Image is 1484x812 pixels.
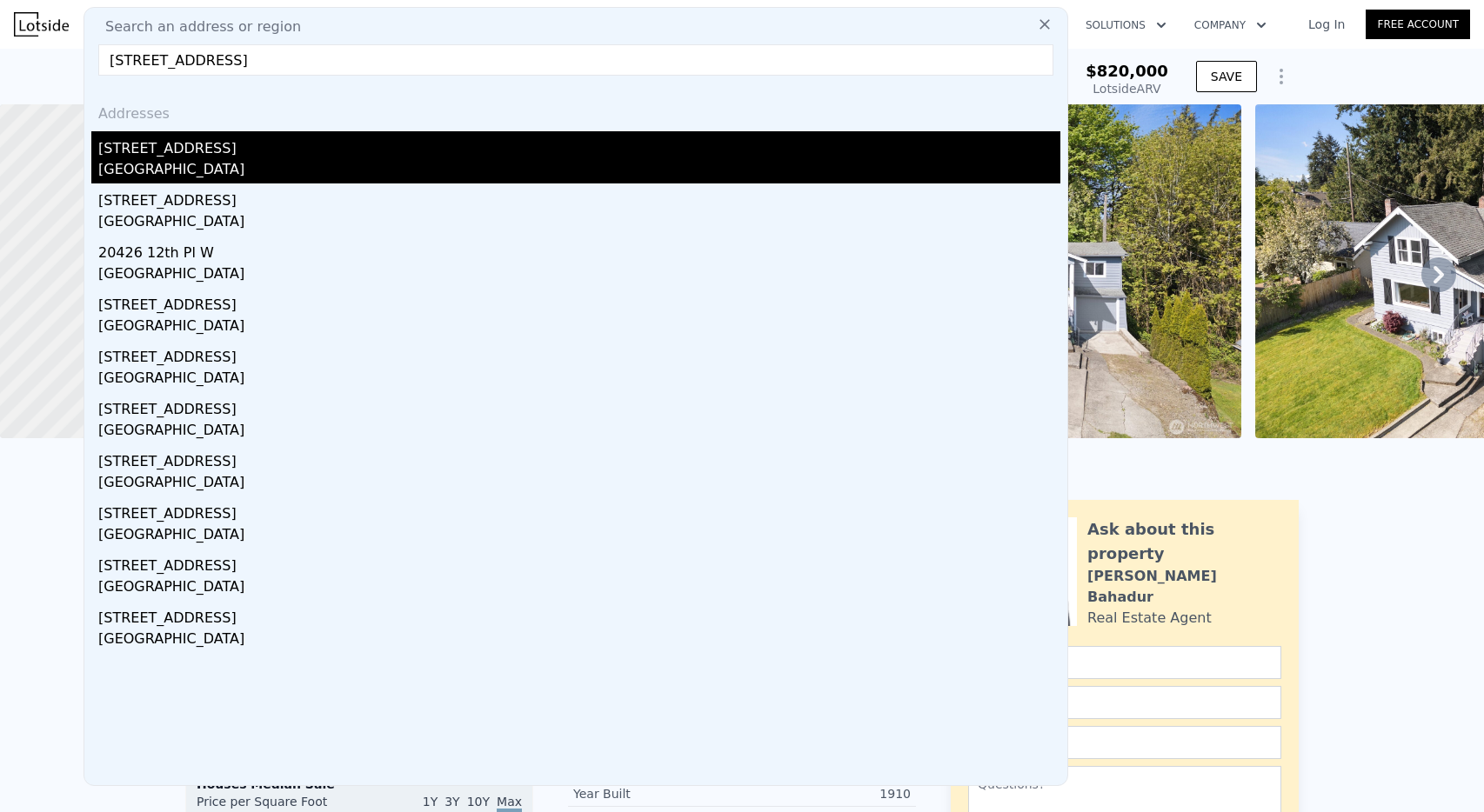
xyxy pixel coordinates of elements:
div: Lotside ARV [1086,80,1168,97]
div: [GEOGRAPHIC_DATA] [98,524,1060,549]
div: [STREET_ADDRESS] [98,444,1060,472]
button: SAVE [1196,61,1257,92]
button: Show Options [1264,59,1299,94]
div: [STREET_ADDRESS] [98,340,1060,368]
div: [GEOGRAPHIC_DATA] [98,316,1060,340]
div: Year Built [573,785,742,802]
span: 1Y [423,795,438,809]
div: [GEOGRAPHIC_DATA] [98,211,1060,236]
div: [GEOGRAPHIC_DATA] [98,576,1060,601]
div: [STREET_ADDRESS] [98,549,1060,576]
div: [GEOGRAPHIC_DATA] [98,368,1060,392]
span: $820,000 [1086,62,1168,80]
div: [STREET_ADDRESS] [98,601,1060,629]
span: Search an address or region [91,17,301,37]
div: [STREET_ADDRESS] [98,288,1060,316]
input: Enter an address, city, region, neighborhood or zip code [98,44,1053,76]
div: [GEOGRAPHIC_DATA] [98,159,1060,183]
div: [STREET_ADDRESS] [98,496,1060,524]
div: [GEOGRAPHIC_DATA] [98,263,1060,288]
div: [STREET_ADDRESS] [98,183,1060,211]
div: Addresses [91,90,1060,131]
div: Real Estate Agent [1087,608,1212,629]
div: 20426 12th Pl W [98,236,1060,263]
a: Log In [1287,16,1366,33]
span: 10Y [467,795,490,809]
div: [STREET_ADDRESS] [98,131,1060,159]
input: Email [968,686,1281,719]
div: [GEOGRAPHIC_DATA] [98,629,1060,653]
a: Free Account [1366,10,1470,39]
span: 3Y [445,795,459,809]
div: [GEOGRAPHIC_DATA] [98,420,1060,444]
button: Solutions [1072,10,1180,41]
span: Max [497,795,522,812]
input: Name [968,646,1281,679]
div: [PERSON_NAME] Bahadur [1087,566,1281,608]
input: Phone [968,726,1281,759]
img: Lotside [14,12,69,37]
button: Company [1180,10,1280,41]
div: [GEOGRAPHIC_DATA] [98,472,1060,496]
div: Ask about this property [1087,517,1281,566]
div: 1910 [742,785,911,802]
div: [STREET_ADDRESS] [98,392,1060,420]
